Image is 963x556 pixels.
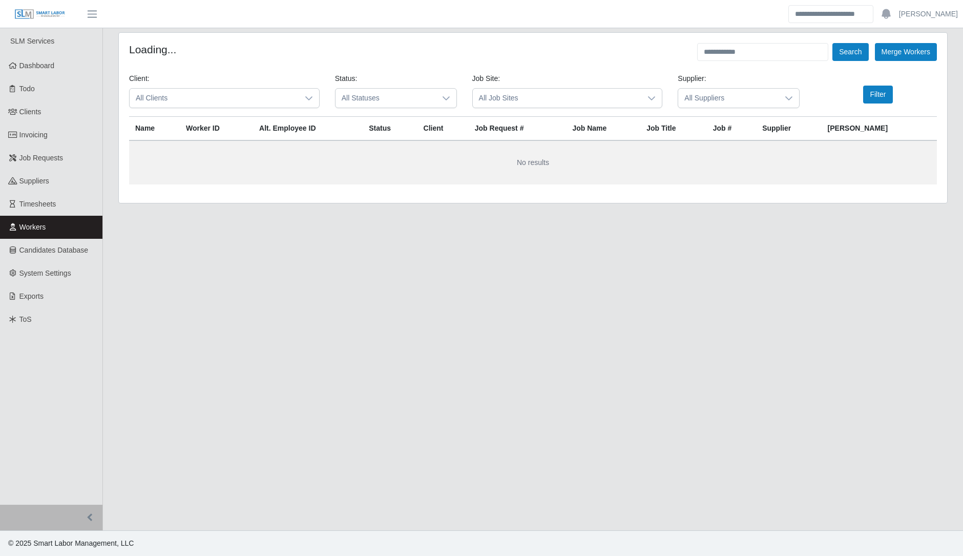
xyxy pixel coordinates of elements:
span: All Suppliers [678,89,779,108]
span: ToS [19,315,32,323]
span: System Settings [19,269,71,277]
th: Supplier [756,117,821,141]
span: Invoicing [19,131,48,139]
span: Suppliers [19,177,49,185]
label: Job Site: [472,73,500,84]
label: Status: [335,73,358,84]
a: [PERSON_NAME] [899,9,958,19]
th: Client [417,117,469,141]
span: SLM Services [10,37,54,45]
button: Search [832,43,868,61]
span: Exports [19,292,44,300]
span: Workers [19,223,46,231]
th: Job # [707,117,756,141]
span: © 2025 Smart Labor Management, LLC [8,539,134,547]
label: Client: [129,73,150,84]
td: No results [129,140,937,184]
h4: Loading... [129,43,176,56]
th: Status [363,117,417,141]
span: All Statuses [336,89,436,108]
th: Worker ID [180,117,253,141]
label: Supplier: [678,73,706,84]
span: Candidates Database [19,246,89,254]
span: Dashboard [19,61,55,70]
span: All Job Sites [473,89,642,108]
img: SLM Logo [14,9,66,20]
th: Job Name [566,117,640,141]
button: Filter [863,86,892,104]
span: Clients [19,108,41,116]
span: Todo [19,85,35,93]
button: Merge Workers [875,43,937,61]
th: Job Request # [469,117,567,141]
th: Alt. Employee ID [253,117,363,141]
span: Job Requests [19,154,64,162]
th: [PERSON_NAME] [822,117,937,141]
input: Search [788,5,873,23]
span: Timesheets [19,200,56,208]
span: All Clients [130,89,299,108]
th: Job Title [640,117,707,141]
th: Name [129,117,180,141]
